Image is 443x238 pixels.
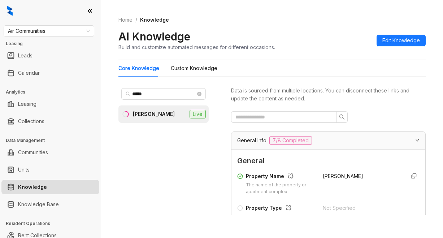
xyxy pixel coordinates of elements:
div: [PERSON_NAME] [133,110,175,118]
span: expanded [415,138,420,142]
button: Edit Knowledge [377,35,426,46]
span: search [126,91,131,96]
div: Property Type [246,204,314,213]
li: Knowledge [1,180,99,194]
span: Knowledge [140,17,169,23]
div: Core Knowledge [118,64,159,72]
span: 7/8 Completed [269,136,312,145]
span: General [237,155,420,166]
a: Calendar [18,66,40,80]
span: Air Communities [8,26,90,36]
div: Property Name [246,172,314,182]
h3: Resident Operations [6,220,101,227]
span: close-circle [197,92,201,96]
li: Communities [1,145,99,160]
li: Leasing [1,97,99,111]
li: Leads [1,48,99,63]
li: Units [1,163,99,177]
span: Live [190,110,206,118]
div: Build and customize automated messages for different occasions. [118,43,275,51]
div: The name of the property or apartment complex. [246,182,314,195]
a: Leasing [18,97,36,111]
span: Edit Knowledge [382,36,420,44]
span: General Info [237,137,266,144]
a: Communities [18,145,48,160]
div: The type of property, such as apartment, condo, or townhouse. [246,213,314,234]
div: Custom Knowledge [171,64,217,72]
li: / [135,16,137,24]
a: Units [18,163,30,177]
span: search [339,114,345,120]
span: [PERSON_NAME] [323,173,363,179]
h2: AI Knowledge [118,30,190,43]
div: General Info7/8 Completed [231,132,425,149]
h3: Data Management [6,137,101,144]
a: Knowledge Base [18,197,59,212]
img: logo [7,6,13,16]
div: Data is sourced from multiple locations. You can disconnect these links and update the content as... [231,87,426,103]
h3: Leasing [6,40,101,47]
a: Knowledge [18,180,47,194]
li: Collections [1,114,99,129]
a: Collections [18,114,44,129]
li: Knowledge Base [1,197,99,212]
div: Not Specified [323,204,400,212]
h3: Analytics [6,89,101,95]
li: Calendar [1,66,99,80]
a: Leads [18,48,32,63]
a: Home [117,16,134,24]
